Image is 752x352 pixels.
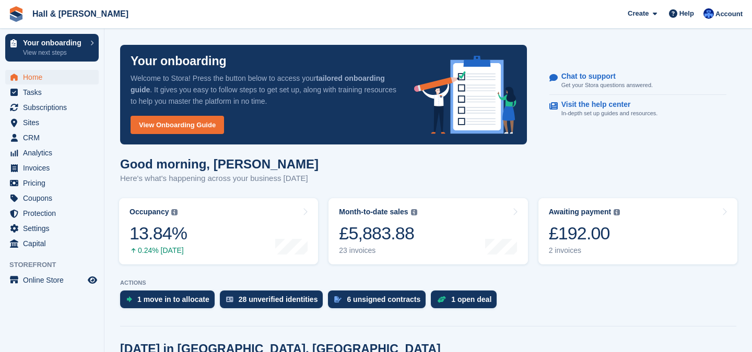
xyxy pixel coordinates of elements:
[23,70,86,84] span: Home
[23,115,86,130] span: Sites
[561,100,650,109] p: Visit the help center
[220,290,328,313] a: 28 unverified identities
[5,130,99,145] a: menu
[411,209,417,215] img: icon-info-grey-7440780725fd019a000dd9b08b2336e03edf1995a4989e88bcd33f0948082b44.svg
[451,295,491,304] div: 1 open deal
[5,273,99,287] a: menu
[549,67,726,95] a: Chat to support Get your Stora questions answered.
[339,208,408,216] div: Month-to-date sales
[239,295,318,304] div: 28 unverified identities
[334,296,342,302] img: contract_signature_icon-13c848040528278c33f63329250d36e43548de30e8caae1d1a13099fd9432cc5.svg
[5,115,99,130] a: menu
[23,85,86,100] span: Tasks
[5,145,99,160] a: menu
[23,48,85,57] p: View next steps
[715,9,743,19] span: Account
[549,246,620,255] div: 2 invoices
[5,70,99,84] a: menu
[131,72,397,107] p: Welcome to Stora! Press the button below to access your . It gives you easy to follow steps to ge...
[23,130,86,145] span: CRM
[437,296,446,303] img: deal-1b604bf984904fb50ccaf53a9ad4b4a5d6e5aea283cecdc64d6e3604feb123c2.svg
[5,161,99,175] a: menu
[5,176,99,190] a: menu
[8,6,24,22] img: stora-icon-8386f47178a22dfd0bd8f6a31ec36ba5ce8667c1dd55bd0f319d3a0aa187defe.svg
[120,173,319,185] p: Here's what's happening across your business [DATE]
[431,290,502,313] a: 1 open deal
[5,236,99,251] a: menu
[614,209,620,215] img: icon-info-grey-7440780725fd019a000dd9b08b2336e03edf1995a4989e88bcd33f0948082b44.svg
[126,296,132,302] img: move_ins_to_allocate_icon-fdf77a2bb77ea45bf5b3d319d69a93e2d87916cf1d5bf7949dd705db3b84f3ca.svg
[130,208,169,216] div: Occupancy
[549,223,620,244] div: £192.00
[23,145,86,160] span: Analytics
[328,290,431,313] a: 6 unsigned contracts
[5,34,99,62] a: Your onboarding View next steps
[171,209,178,215] img: icon-info-grey-7440780725fd019a000dd9b08b2336e03edf1995a4989e88bcd33f0948082b44.svg
[120,157,319,171] h1: Good morning, [PERSON_NAME]
[339,246,417,255] div: 23 invoices
[130,223,187,244] div: 13.84%
[9,260,104,270] span: Storefront
[549,208,612,216] div: Awaiting payment
[5,100,99,115] a: menu
[23,176,86,190] span: Pricing
[23,100,86,115] span: Subscriptions
[703,8,714,19] img: Claire Banham
[561,72,644,81] p: Chat to support
[23,236,86,251] span: Capital
[130,246,187,255] div: 0.24% [DATE]
[561,81,653,90] p: Get your Stora questions answered.
[5,206,99,221] a: menu
[23,273,86,287] span: Online Store
[120,280,736,286] p: ACTIONS
[679,8,694,19] span: Help
[347,295,420,304] div: 6 unsigned contracts
[23,39,85,46] p: Your onboarding
[538,198,737,264] a: Awaiting payment £192.00 2 invoices
[5,221,99,236] a: menu
[414,56,516,134] img: onboarding-info-6c161a55d2c0e0a8cae90662b2fe09162a5109e8cc188191df67fb4f79e88e88.svg
[119,198,318,264] a: Occupancy 13.84% 0.24% [DATE]
[23,221,86,236] span: Settings
[86,274,99,286] a: Preview store
[131,116,224,134] a: View Onboarding Guide
[549,95,726,123] a: Visit the help center In-depth set up guides and resources.
[28,5,133,22] a: Hall & [PERSON_NAME]
[339,223,417,244] div: £5,883.88
[5,85,99,100] a: menu
[120,290,220,313] a: 1 move in to allocate
[23,206,86,221] span: Protection
[226,296,233,302] img: verify_identity-adf6edd0f0f0b5bbfe63781bf79b02c33cf7c696d77639b501bdc392416b5a36.svg
[561,109,658,118] p: In-depth set up guides and resources.
[131,55,227,67] p: Your onboarding
[23,161,86,175] span: Invoices
[628,8,649,19] span: Create
[137,295,209,304] div: 1 move in to allocate
[23,191,86,205] span: Coupons
[328,198,527,264] a: Month-to-date sales £5,883.88 23 invoices
[5,191,99,205] a: menu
